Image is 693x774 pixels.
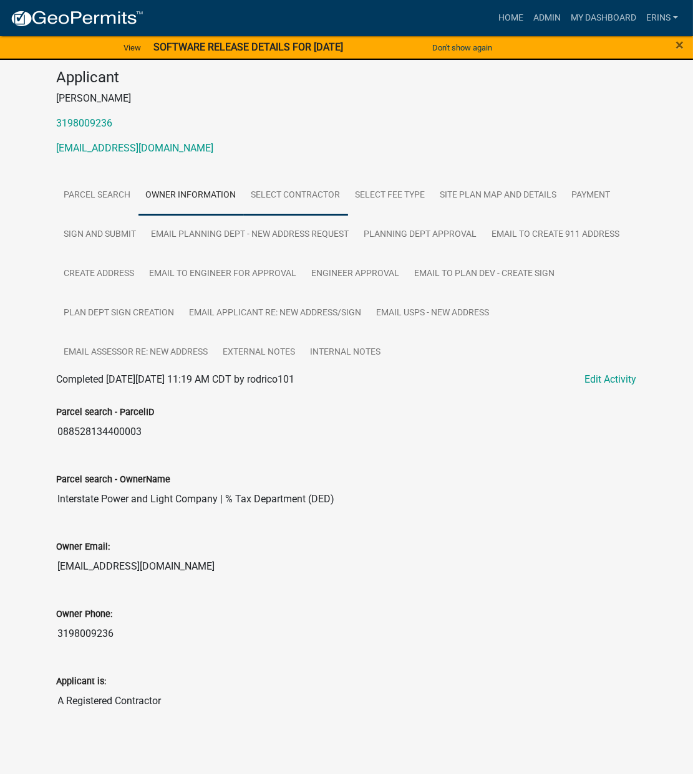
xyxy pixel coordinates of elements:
[182,294,369,333] a: Email Applicant re: new address/sign
[676,37,684,52] button: Close
[144,215,357,255] a: Email Planning Dept - new address request
[57,610,113,619] label: Owner Phone:
[493,6,528,30] a: Home
[566,6,641,30] a: My Dashboard
[348,176,433,216] a: Select Fee Type
[57,215,144,255] a: Sign and Submit
[119,37,146,58] a: View
[142,254,304,294] a: Email to Engineer for approval
[303,333,389,373] a: Internal Notes
[57,294,182,333] a: Plan Dept sign creation
[485,215,628,255] a: Email to create 911 Address
[57,408,155,417] label: Parcel search - ParcelID
[565,176,618,216] a: Payment
[57,91,637,106] p: [PERSON_NAME]
[216,333,303,373] a: External Notes
[57,254,142,294] a: Create Address
[433,176,565,216] a: Site Plan Map and Details
[57,117,113,129] a: 3198009236
[57,176,138,216] a: Parcel search
[407,254,563,294] a: Email to Plan Dev - create sign
[427,37,497,58] button: Don't show again
[357,215,485,255] a: Planning Dept Approval
[585,372,637,387] a: Edit Activity
[57,69,637,87] h4: Applicant
[369,294,497,333] a: Email USPS - new address
[57,142,214,154] a: [EMAIL_ADDRESS][DOMAIN_NAME]
[676,36,684,54] span: ×
[641,6,683,30] a: erins
[304,254,407,294] a: Engineer approval
[57,373,295,385] span: Completed [DATE][DATE] 11:19 AM CDT by rodrico101
[57,475,171,484] label: Parcel search - OwnerName
[57,543,110,552] label: Owner Email:
[244,176,348,216] a: Select contractor
[57,677,107,686] label: Applicant is:
[528,6,566,30] a: Admin
[138,176,244,216] a: Owner information
[57,333,216,373] a: Email Assessor re: new address
[153,41,343,53] strong: SOFTWARE RELEASE DETAILS FOR [DATE]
